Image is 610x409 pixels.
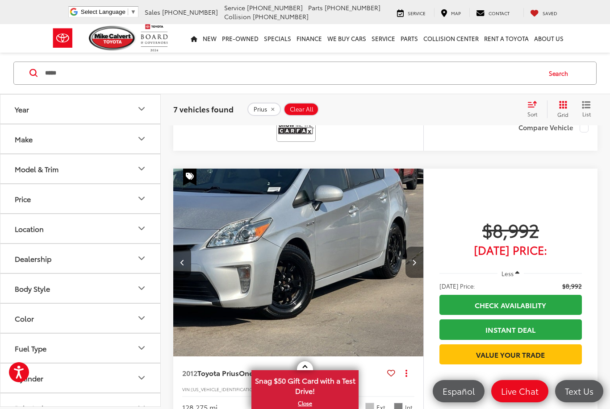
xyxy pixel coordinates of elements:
div: Price [136,194,147,204]
div: Color [136,313,147,324]
span: ▼ [130,8,136,15]
span: [PHONE_NUMBER] [162,8,218,17]
button: YearYear [0,95,161,124]
a: Map [434,8,468,17]
a: Collision Center [421,24,481,53]
span: Snag $50 Gift Card with a Test Drive! [252,371,358,398]
span: [DATE] Price: [439,281,475,290]
div: Make [15,135,33,143]
div: Location [136,223,147,234]
button: Search [540,62,581,84]
div: Model & Trim [15,165,58,173]
span: Less [501,269,514,277]
a: Live Chat [491,380,548,402]
div: Year [136,104,147,115]
button: MakeMake [0,124,161,153]
button: DealershipDealership [0,244,161,273]
a: 2012Toyota PriusOne [182,368,384,378]
span: List [582,110,591,118]
span: Select Language [81,8,125,15]
div: Location [15,224,44,233]
a: Specials [261,24,294,53]
a: New [200,24,219,53]
img: Toyota [46,24,79,53]
span: dropdown dots [405,369,407,376]
button: ColorColor [0,304,161,333]
button: Fuel TypeFuel Type [0,334,161,363]
span: [US_VEHICLE_IDENTIFICATION_NUMBER] [191,386,280,392]
input: Search by Make, Model, or Keyword [44,62,540,84]
button: Less [497,265,524,281]
button: Actions [399,365,414,381]
img: 2012 Toyota Prius One [173,169,424,357]
span: 2012 [182,368,197,378]
a: Select Language​ [81,8,136,15]
div: Fuel Type [136,343,147,354]
button: Select sort value [523,100,547,118]
button: Model & TrimModel & Trim [0,154,161,183]
span: Español [438,385,479,397]
a: Service [390,8,432,17]
div: Dealership [136,253,147,264]
span: VIN: [182,386,191,392]
a: WE BUY CARS [325,24,369,53]
label: Compare Vehicle [518,124,589,132]
button: Clear All [284,103,319,116]
button: PricePrice [0,184,161,213]
span: Text Us [560,385,598,397]
button: remove Prius [247,103,281,116]
span: Grid [557,111,568,118]
img: View CARFAX report [278,116,314,140]
a: 2012 Toyota Prius One2012 Toyota Prius One2012 Toyota Prius One2012 Toyota Prius One [173,169,424,356]
button: LocationLocation [0,214,161,243]
div: Year [15,105,29,113]
button: CylinderCylinder [0,364,161,392]
a: My Saved Vehicles [523,8,564,17]
div: Dealership [15,254,51,263]
span: Saved [543,10,557,17]
a: About Us [531,24,566,53]
span: Sort [527,110,537,118]
button: Next image [405,247,423,278]
span: $8,992 [439,219,582,241]
a: Text Us [555,380,603,402]
div: Cylinder [136,373,147,384]
span: [PHONE_NUMBER] [247,3,303,12]
div: Model & Trim [136,164,147,174]
span: Prius [254,106,267,113]
div: Body Style [15,284,50,293]
span: Contact [489,10,510,17]
span: Clear All [290,106,313,113]
div: 2012 Toyota Prius One 2 [173,169,424,356]
a: Español [433,380,485,402]
a: Finance [294,24,325,53]
span: One [239,368,253,378]
span: [PHONE_NUMBER] [253,12,309,21]
div: Body Style [136,283,147,294]
button: Body StyleBody Style [0,274,161,303]
span: Special [183,169,196,186]
a: Home [188,24,200,53]
img: Mike Calvert Toyota [89,26,136,50]
span: Sales [145,8,160,17]
button: Previous image [173,247,191,278]
span: $8,992 [562,281,582,290]
span: Toyota Prius [197,368,239,378]
span: 7 vehicles found [173,103,234,114]
span: Map [451,10,461,17]
div: Fuel Type [15,344,46,352]
a: Value Your Trade [439,344,582,364]
span: Collision [224,12,251,21]
span: Parts [308,3,323,12]
a: Rent a Toyota [481,24,531,53]
a: Pre-Owned [219,24,261,53]
span: Live Chat [497,385,543,397]
a: Contact [469,8,516,17]
div: Color [15,314,34,322]
span: [PHONE_NUMBER] [325,3,380,12]
div: Cylinder [15,374,43,382]
span: Service [408,10,426,17]
div: Price [15,194,31,203]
